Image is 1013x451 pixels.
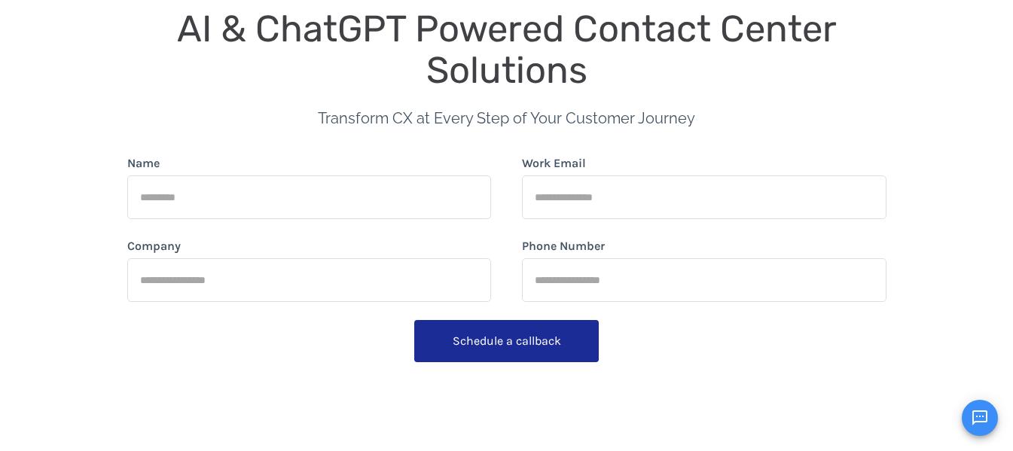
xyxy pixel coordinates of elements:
span: AI & ChatGPT Powered Contact Center Solutions [177,7,846,92]
label: Phone Number [522,237,605,255]
label: Work Email [522,154,586,172]
form: form [127,154,886,368]
span: Transform CX at Every Step of Your Customer Journey [318,109,695,127]
button: Schedule a callback [414,320,599,362]
label: Name [127,154,160,172]
button: Open chat [962,400,998,436]
label: Company [127,237,181,255]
